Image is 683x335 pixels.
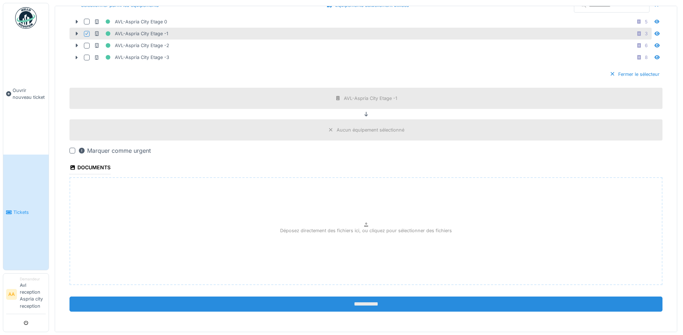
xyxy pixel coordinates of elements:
li: Avl reception Aspria city reception [20,276,46,312]
div: 3 [645,30,648,37]
span: Tickets [13,209,46,216]
a: AA DemandeurAvl reception Aspria city reception [6,276,46,314]
p: Déposez directement des fichiers ici, ou cliquez pour sélectionner des fichiers [280,227,452,234]
div: Aucun équipement sélectionné [337,127,404,133]
div: AVL-Aspria City Etage -3 [94,53,169,62]
div: Marquer comme urgent [78,146,151,155]
li: AA [6,289,17,300]
div: 6 [645,42,648,49]
a: Tickets [3,155,49,270]
div: Demandeur [20,276,46,282]
div: AVL-Aspria City Etage -1 [94,29,168,38]
div: AVL-Aspria City Etage -2 [94,41,169,50]
img: Badge_color-CXgf-gQk.svg [15,7,37,29]
div: 8 [645,54,648,61]
div: Fermer le sélecteur [607,69,662,79]
a: Ouvrir nouveau ticket [3,33,49,155]
div: AVL-Aspria City Etage 0 [94,17,167,26]
div: Documents [69,162,111,174]
span: Ouvrir nouveau ticket [13,87,46,101]
div: 5 [645,18,648,25]
div: AVL-Aspria City Etage -1 [344,95,397,102]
